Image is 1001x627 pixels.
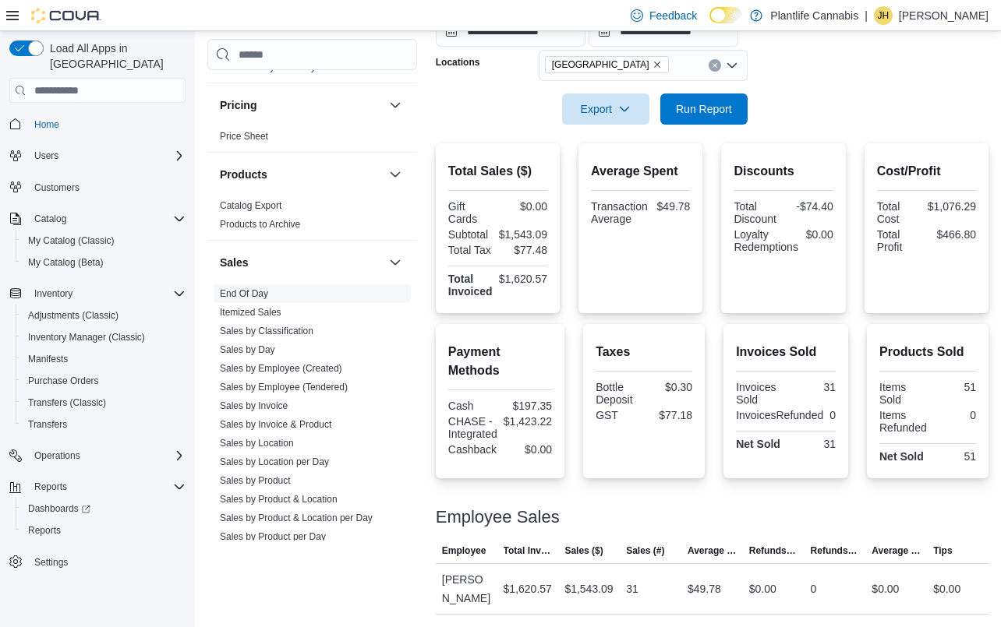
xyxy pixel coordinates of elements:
[653,60,662,69] button: Remove Spruce Grove from selection in this group
[22,393,186,412] span: Transfers (Classic)
[28,375,99,387] span: Purchase Orders
[504,544,553,557] span: Total Invoiced
[220,287,268,300] span: End Of Day
[872,544,921,557] span: Average Refund
[736,438,780,450] strong: Net Sold
[736,409,823,421] div: InvoicesRefunded
[220,343,275,356] span: Sales by Day
[220,438,294,449] a: Sales by Location
[220,199,281,212] span: Catalog Export
[829,409,836,421] div: 0
[28,146,186,165] span: Users
[22,328,186,347] span: Inventory Manager (Classic)
[28,234,115,247] span: My Catalog (Classic)
[591,200,648,225] div: Transaction Average
[220,325,313,337] span: Sales by Classification
[220,531,326,542] a: Sales by Product per Day
[220,381,348,393] span: Sales by Employee (Tendered)
[28,524,61,537] span: Reports
[499,273,547,285] div: $1,620.57
[872,579,899,598] div: $0.00
[436,56,480,69] label: Locations
[709,23,710,24] span: Dark Mode
[22,231,186,250] span: My Catalog (Classic)
[879,343,976,361] h2: Products Sold
[709,7,742,23] input: Dark Mode
[22,393,112,412] a: Transfers (Classic)
[31,8,101,23] img: Cova
[931,381,976,393] div: 51
[220,131,268,142] a: Price Sheet
[503,400,552,412] div: $197.35
[34,150,58,162] span: Users
[220,97,256,113] h3: Pricing
[16,392,192,414] button: Transfers (Classic)
[220,218,300,231] span: Products to Archive
[660,93,748,125] button: Run Report
[220,167,383,182] button: Products
[28,256,104,269] span: My Catalog (Beta)
[877,200,921,225] div: Total Cost
[22,306,186,325] span: Adjustments (Classic)
[16,230,192,252] button: My Catalog (Classic)
[220,493,338,505] span: Sales by Product & Location
[220,474,291,487] span: Sales by Product
[571,93,640,125] span: Export
[34,481,67,493] span: Reports
[596,381,641,406] div: Bottle Deposit
[28,210,73,228] button: Catalog
[3,145,192,167] button: Users
[16,370,192,392] button: Purchase Orders
[789,438,836,450] div: 31
[448,273,493,298] strong: Total Invoiced
[22,521,186,540] span: Reports
[16,326,192,348] button: Inventory Manager (Classic)
[877,162,976,181] h2: Cost/Profit
[28,210,186,228] span: Catalog
[3,551,192,573] button: Settings
[220,382,348,393] a: Sales by Employee (Tendered)
[789,381,836,393] div: 31
[500,244,547,256] div: $77.48
[626,544,664,557] span: Sales (#)
[220,475,291,486] a: Sales by Product
[928,200,976,213] div: $1,076.29
[28,418,67,431] span: Transfers
[688,544,737,557] span: Average Sale
[647,381,692,393] div: $0.30
[448,415,497,440] div: CHASE - Integrated
[874,6,893,25] div: Jackie Haubrick
[933,579,960,598] div: $0.00
[3,445,192,467] button: Operations
[448,244,495,256] div: Total Tax
[207,284,417,552] div: Sales
[734,228,798,253] div: Loyalty Redemptions
[933,409,976,421] div: 0
[442,544,486,557] span: Employee
[34,449,80,462] span: Operations
[22,350,74,368] a: Manifests
[654,200,691,213] div: $49.78
[564,579,613,598] div: $1,543.09
[805,228,833,241] div: $0.00
[220,419,331,430] a: Sales by Invoice & Product
[220,97,383,113] button: Pricing
[436,508,560,527] h3: Employee Sales
[736,381,783,406] div: Invoices Sold
[28,396,106,409] span: Transfers (Classic)
[220,167,267,182] h3: Products
[499,228,547,241] div: $1,543.09
[736,343,836,361] h2: Invoices Sold
[933,544,952,557] span: Tips
[28,553,74,572] a: Settings
[676,101,732,117] span: Run Report
[688,579,721,598] div: $49.78
[787,200,833,213] div: -$74.40
[220,362,342,375] span: Sales by Employee (Created)
[22,499,186,518] span: Dashboards
[545,56,669,73] span: Spruce Grove
[16,498,192,520] a: Dashboards
[16,348,192,370] button: Manifests
[34,556,68,569] span: Settings
[220,512,373,524] span: Sales by Product & Location per Day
